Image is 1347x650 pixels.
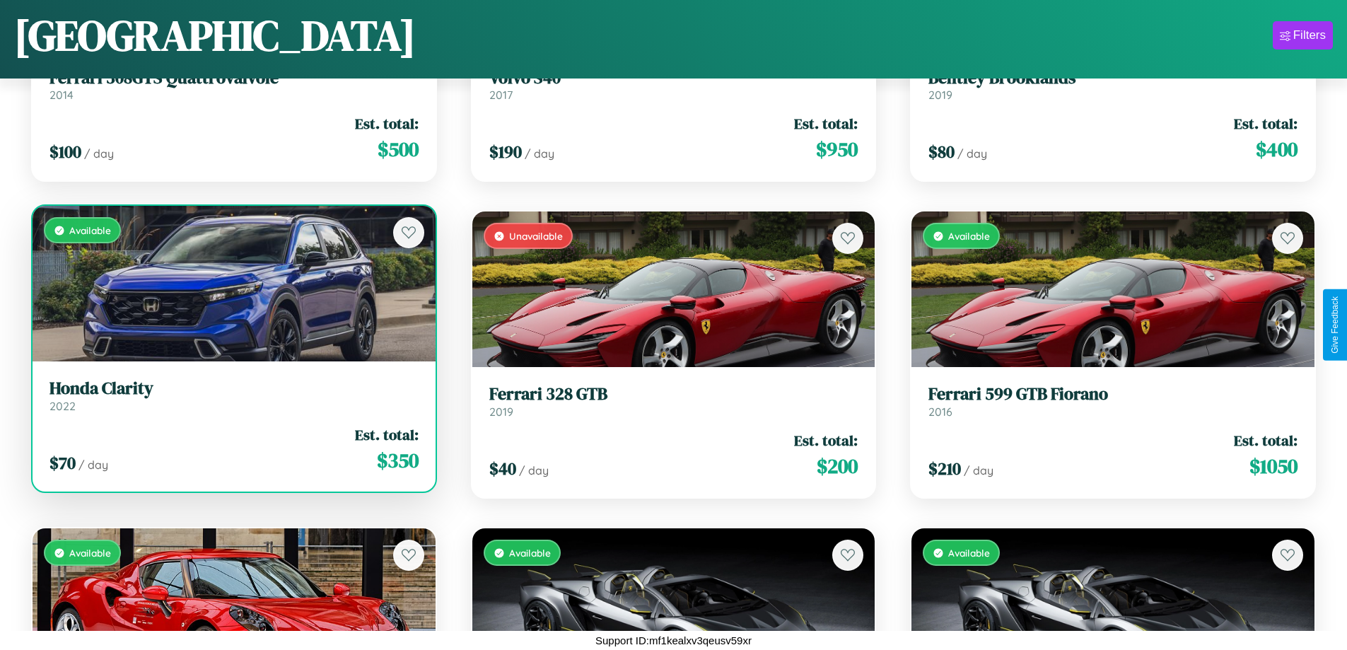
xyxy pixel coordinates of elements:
[928,384,1298,419] a: Ferrari 599 GTB Fiorano2016
[928,405,952,419] span: 2016
[1330,296,1340,354] div: Give Feedback
[489,384,858,405] h3: Ferrari 328 GTB
[794,430,858,451] span: Est. total:
[509,230,563,242] span: Unavailable
[1273,21,1333,50] button: Filters
[1293,28,1326,42] div: Filters
[948,230,990,242] span: Available
[928,88,952,102] span: 2019
[49,378,419,399] h3: Honda Clarity
[1249,452,1298,480] span: $ 1050
[489,405,513,419] span: 2019
[355,424,419,445] span: Est. total:
[78,458,108,472] span: / day
[928,68,1298,103] a: Bentley Brooklands2019
[816,135,858,163] span: $ 950
[49,140,81,163] span: $ 100
[69,224,111,236] span: Available
[817,452,858,480] span: $ 200
[84,146,114,161] span: / day
[49,399,76,413] span: 2022
[14,6,416,64] h1: [GEOGRAPHIC_DATA]
[525,146,554,161] span: / day
[49,68,419,88] h3: Ferrari 308GTS Quattrovalvole
[355,113,419,134] span: Est. total:
[1256,135,1298,163] span: $ 400
[378,135,419,163] span: $ 500
[49,88,74,102] span: 2014
[964,463,993,477] span: / day
[928,457,961,480] span: $ 210
[509,547,551,559] span: Available
[69,547,111,559] span: Available
[928,140,955,163] span: $ 80
[489,68,858,103] a: Volvo S402017
[1234,430,1298,451] span: Est. total:
[377,446,419,475] span: $ 350
[489,140,522,163] span: $ 190
[49,378,419,413] a: Honda Clarity2022
[489,88,513,102] span: 2017
[519,463,549,477] span: / day
[794,113,858,134] span: Est. total:
[489,384,858,419] a: Ferrari 328 GTB2019
[1234,113,1298,134] span: Est. total:
[928,384,1298,405] h3: Ferrari 599 GTB Fiorano
[957,146,987,161] span: / day
[948,547,990,559] span: Available
[49,451,76,475] span: $ 70
[595,631,752,650] p: Support ID: mf1kealxv3qeusv59xr
[49,68,419,103] a: Ferrari 308GTS Quattrovalvole2014
[489,457,516,480] span: $ 40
